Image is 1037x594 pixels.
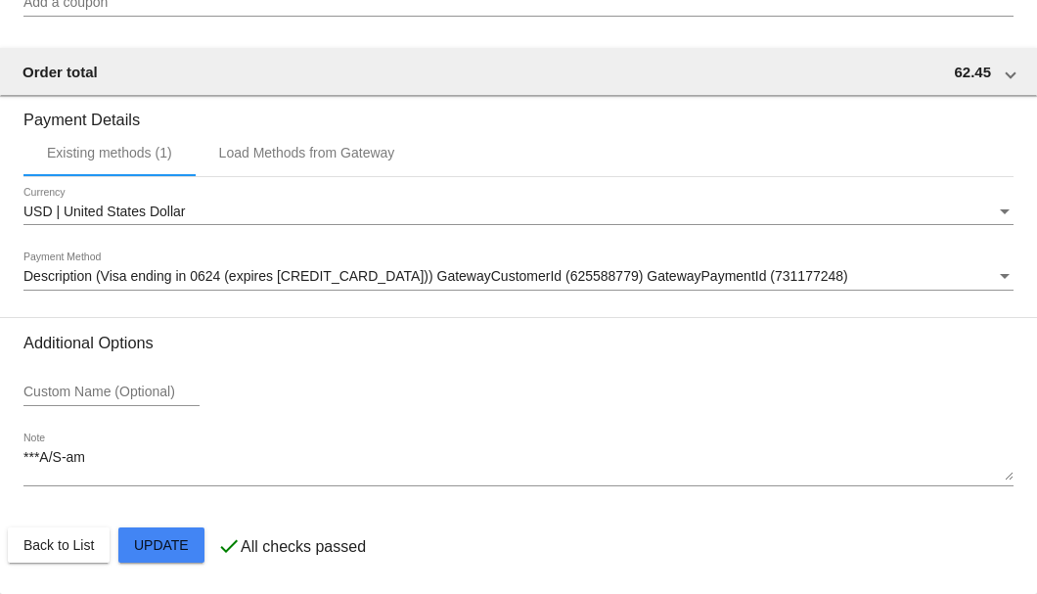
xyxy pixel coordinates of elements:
[23,204,185,219] span: USD | United States Dollar
[241,538,366,556] p: All checks passed
[23,64,98,80] span: Order total
[23,205,1014,220] mat-select: Currency
[954,64,991,80] span: 62.45
[23,269,1014,285] mat-select: Payment Method
[23,385,200,400] input: Custom Name (Optional)
[23,537,94,553] span: Back to List
[134,537,189,553] span: Update
[219,145,395,160] div: Load Methods from Gateway
[217,534,241,558] mat-icon: check
[23,268,848,284] span: Description (Visa ending in 0624 (expires [CREDIT_CARD_DATA])) GatewayCustomerId (625588779) Gate...
[23,334,1014,352] h3: Additional Options
[8,527,110,563] button: Back to List
[47,145,172,160] div: Existing methods (1)
[118,527,204,563] button: Update
[23,96,1014,129] h3: Payment Details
